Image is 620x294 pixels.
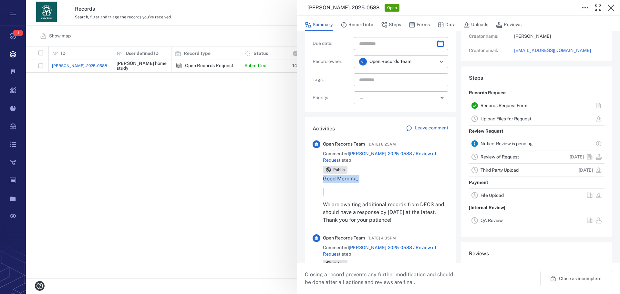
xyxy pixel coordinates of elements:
[307,4,379,12] h3: [PERSON_NAME]-2025-0588
[461,242,612,283] div: ReviewsThere is nothing here yet
[323,201,448,224] p: We are awaiting additional records from DFCS and should have a response by [DATE] at the latest. ...
[386,5,398,11] span: Open
[305,19,333,31] button: Summary
[323,151,448,163] span: Commented step
[359,58,367,66] div: O T
[469,202,505,214] p: [Internal Review]
[469,33,514,40] p: Creator name:
[323,235,365,241] span: Open Records Team
[469,177,488,188] p: Payment
[592,1,604,14] button: Toggle Fullscreen
[514,47,604,54] a: [EMAIL_ADDRESS][DOMAIN_NAME]
[381,19,401,31] button: Steps
[434,37,447,50] button: Choose date
[341,19,373,31] button: Record info
[438,19,456,31] button: Data
[323,245,437,257] a: [PERSON_NAME]-2025-0588 / Review of Request
[579,1,592,14] button: Toggle to Edit Boxes
[461,13,612,66] div: Citizen infoCreator name:[PERSON_NAME]Creator email:[EMAIL_ADDRESS][DOMAIN_NAME]
[409,19,430,31] button: Forms
[480,116,531,121] a: Upload Files for Request
[480,154,519,159] a: Review of Request
[313,58,351,65] p: Record owner :
[313,40,351,47] p: Due date :
[332,261,346,267] span: Public
[541,271,612,286] button: Close as incomplete
[469,126,503,137] p: Review Request
[15,5,28,10] span: Help
[323,175,448,183] p: Good Morning,
[367,140,396,148] span: [DATE] 8:25AM
[332,167,346,173] span: Public
[579,167,593,174] p: [DATE]
[463,19,488,31] button: Uploads
[480,218,503,223] a: QA Review
[469,74,604,82] h6: Steps
[406,125,448,133] a: Leave comment
[480,167,519,173] a: Third Party Upload
[313,95,351,101] p: Priority :
[323,141,365,147] span: Open Records Team
[415,125,448,131] p: Leave comment
[437,57,446,66] button: Open
[480,103,527,108] a: Records Request Form
[13,30,23,36] span: 1
[323,245,448,257] span: Commented step
[604,1,617,14] button: Close
[359,94,438,102] div: —
[369,58,411,65] span: Open Records Team
[469,227,504,239] p: Record Delivery
[570,154,584,160] p: [DATE]
[323,151,437,163] a: [PERSON_NAME]-2025-0588 / Review of Request
[480,193,504,198] a: File Upload
[305,117,456,293] div: ActivitiesLeave commentOpen Records Team[DATE] 8:25AMCommented[PERSON_NAME]-2025-0588 / Review of...
[469,47,514,54] p: Creator email:
[367,234,396,242] span: [DATE] 4:35PM
[514,33,604,40] p: [PERSON_NAME]
[469,87,506,99] p: Records Request
[313,125,335,133] h6: Activities
[496,19,522,31] button: Reviews
[461,66,612,242] div: StepsRecords RequestRecords Request FormUpload Files for RequestReview RequestNotice-Review is pe...
[313,76,351,83] p: Tags :
[480,141,533,146] a: Notice-Review is pending
[469,250,604,258] h6: Reviews
[305,271,459,286] p: Closing a record prevents any further modification and should be done after all actions and revie...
